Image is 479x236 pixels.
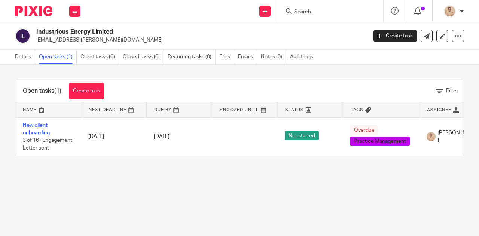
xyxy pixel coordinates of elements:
span: Filter [446,88,458,94]
img: Pixie [15,6,52,16]
span: Tags [351,108,363,112]
td: [DATE] [81,117,146,156]
a: Files [219,50,234,64]
input: Search [293,9,361,16]
span: 3 of 16 · Engagement Letter sent [23,138,72,151]
span: Snoozed Until [220,108,259,112]
h1: Open tasks [23,87,61,95]
span: [PERSON_NAME] [437,129,477,144]
img: DSC06218%20-%20Copy.JPG [427,132,436,141]
a: New client onboarding [23,123,50,135]
h2: Industrious Energy Limited [36,28,297,36]
a: Open tasks (1) [39,50,77,64]
a: Audit logs [290,50,317,64]
span: Not started [285,131,319,140]
span: Practice Management [350,137,410,146]
a: Create task [69,83,104,99]
span: Status [285,108,304,112]
a: Client tasks (0) [80,50,119,64]
span: Overdue [350,125,378,135]
a: Closed tasks (0) [123,50,164,64]
a: Details [15,50,35,64]
span: [DATE] [154,134,170,139]
a: Notes (0) [261,50,286,64]
a: Create task [373,30,417,42]
a: Emails [238,50,257,64]
img: DSC06218%20-%20Copy.JPG [444,5,456,17]
a: Recurring tasks (0) [168,50,216,64]
p: [EMAIL_ADDRESS][PERSON_NAME][DOMAIN_NAME] [36,36,362,44]
img: svg%3E [15,28,31,44]
span: (1) [54,88,61,94]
